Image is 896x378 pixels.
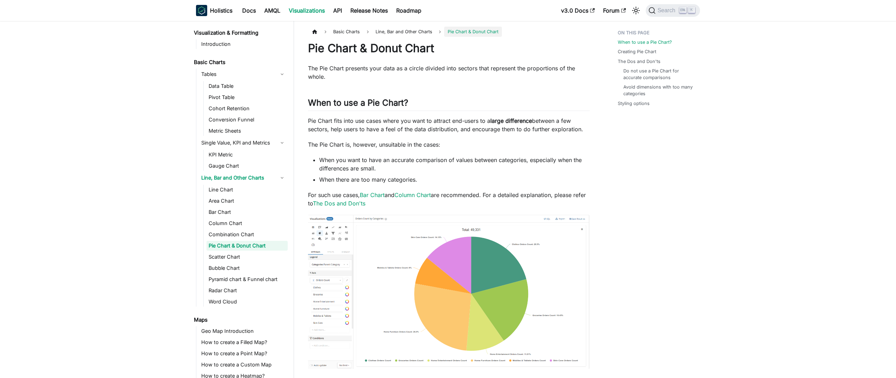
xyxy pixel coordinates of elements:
[206,150,288,160] a: KPI Metric
[206,218,288,228] a: Column Chart
[189,21,294,378] nav: Docs sidebar
[308,140,590,149] p: The Pie Chart is, however, unsuitable in the cases:
[206,104,288,113] a: Cohort Retention
[238,5,260,16] a: Docs
[444,27,502,37] span: Pie Chart & Donut Chart
[199,172,288,183] a: Line, Bar and Other Charts
[618,48,656,55] a: Creating Pie Chart
[199,69,288,80] a: Tables
[618,100,650,107] a: Styling options
[646,4,700,17] button: Search (Ctrl+K)
[206,92,288,102] a: Pivot Table
[206,263,288,273] a: Bubble Chart
[656,7,680,14] span: Search
[618,58,660,65] a: The Dos and Don'ts
[623,68,693,81] a: Do not use a Pie Chart for accurate comparisons
[206,241,288,251] a: Pie Chart & Donut Chart
[490,117,532,124] strong: large difference
[285,5,329,16] a: Visualizations
[313,200,365,207] a: The Dos and Don'ts
[623,84,693,97] a: Avoid dimensions with too many categories
[192,57,288,67] a: Basic Charts
[192,315,288,325] a: Maps
[688,7,695,13] kbd: K
[199,326,288,336] a: Geo Map Introduction
[199,137,288,148] a: Single Value, KPI and Metrics
[199,39,288,49] a: Introduction
[308,64,590,81] p: The Pie Chart presents your data as a circle divided into sectors that represent the proportions ...
[618,39,672,45] a: When to use a Pie Chart?
[206,185,288,195] a: Line Chart
[372,27,436,37] span: Line, Bar and Other Charts
[260,5,285,16] a: AMQL
[199,337,288,347] a: How to create a Filled Map?
[206,207,288,217] a: Bar Chart
[557,5,599,16] a: v3.0 Docs
[319,156,590,173] li: When you want to have an accurate comparison of values between categories, especially when the di...
[206,81,288,91] a: Data Table
[206,286,288,295] a: Radar Chart
[206,230,288,239] a: Combination Chart
[206,274,288,284] a: Pyramid chart & Funnel chart
[329,5,346,16] a: API
[392,5,426,16] a: Roadmap
[196,5,207,16] img: Holistics
[206,115,288,125] a: Conversion Funnel
[308,98,590,111] h2: When to use a Pie Chart?
[192,28,288,38] a: Visualization & Formatting
[319,175,590,184] li: When there are too many categories.
[308,27,590,37] nav: Breadcrumbs
[206,161,288,171] a: Gauge Chart
[599,5,630,16] a: Forum
[199,360,288,370] a: How to create a Custom Map
[206,252,288,262] a: Scatter Chart
[210,6,232,15] b: Holistics
[360,191,385,198] a: Bar Chart
[630,5,642,16] button: Switch between dark and light mode (currently light mode)
[199,349,288,358] a: How to create a Point Map?
[308,41,590,55] h1: Pie Chart & Donut Chart
[330,27,363,37] span: Basic Charts
[206,297,288,307] a: Word Cloud
[196,5,232,16] a: HolisticsHolistics
[308,191,590,208] p: For such use cases, and are recommended. For a detailed explanation, please refer to
[206,196,288,206] a: Area Chart
[308,117,590,133] p: Pie Chart fits into use cases where you want to attract end-users to a between a few sectors, hel...
[308,27,321,37] a: Home page
[394,191,431,198] a: Column Chart
[206,126,288,136] a: Metric Sheets
[346,5,392,16] a: Release Notes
